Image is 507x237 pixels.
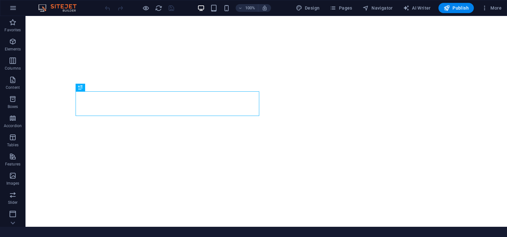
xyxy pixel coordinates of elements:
p: Content [6,85,20,90]
p: Slider [8,200,18,205]
p: Columns [5,66,21,71]
i: On resize automatically adjust zoom level to fit chosen device. [262,5,268,11]
p: Images [6,181,19,186]
button: Pages [327,3,355,13]
span: Navigator [363,5,393,11]
p: Favorites [4,27,21,33]
p: Tables [7,142,18,148]
button: Navigator [360,3,395,13]
p: Boxes [8,104,18,109]
p: Elements [5,47,21,52]
h6: 100% [245,4,255,12]
span: Publish [444,5,469,11]
span: More [481,5,502,11]
span: Design [296,5,320,11]
button: 100% [236,4,258,12]
img: Editor Logo [37,4,84,12]
button: More [479,3,504,13]
span: Pages [330,5,352,11]
button: Publish [438,3,474,13]
button: reload [155,4,162,12]
button: AI Writer [400,3,433,13]
div: Design (Ctrl+Alt+Y) [293,3,322,13]
p: Accordion [4,123,22,128]
p: Features [5,162,20,167]
i: Reload page [155,4,162,12]
button: Design [293,3,322,13]
button: Click here to leave preview mode and continue editing [142,4,150,12]
span: AI Writer [403,5,431,11]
